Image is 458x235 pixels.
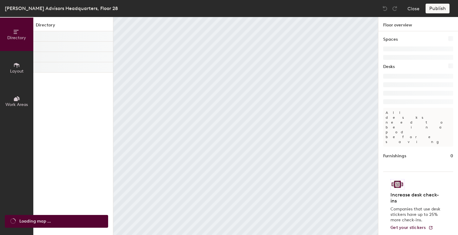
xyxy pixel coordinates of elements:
[407,4,420,13] button: Close
[383,36,398,43] h1: Spaces
[10,69,24,74] span: Layout
[383,108,453,147] p: All desks need to be in a pod before saving
[392,5,398,12] img: Redo
[390,192,442,204] h4: Increase desk check-ins
[383,63,395,70] h1: Desks
[390,179,404,189] img: Sticker logo
[33,22,113,31] h1: Directory
[113,17,378,235] canvas: Map
[390,225,433,230] a: Get your stickers
[5,102,28,107] span: Work Areas
[19,218,51,225] span: Loading map ...
[382,5,388,12] img: Undo
[5,5,118,12] div: [PERSON_NAME] Advisors Headquarters, Floor 28
[390,225,426,230] span: Get your stickers
[450,153,453,159] h1: 0
[390,206,442,223] p: Companies that use desk stickers have up to 25% more check-ins.
[378,17,458,31] h1: Floor overview
[383,153,406,159] h1: Furnishings
[7,35,26,40] span: Directory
